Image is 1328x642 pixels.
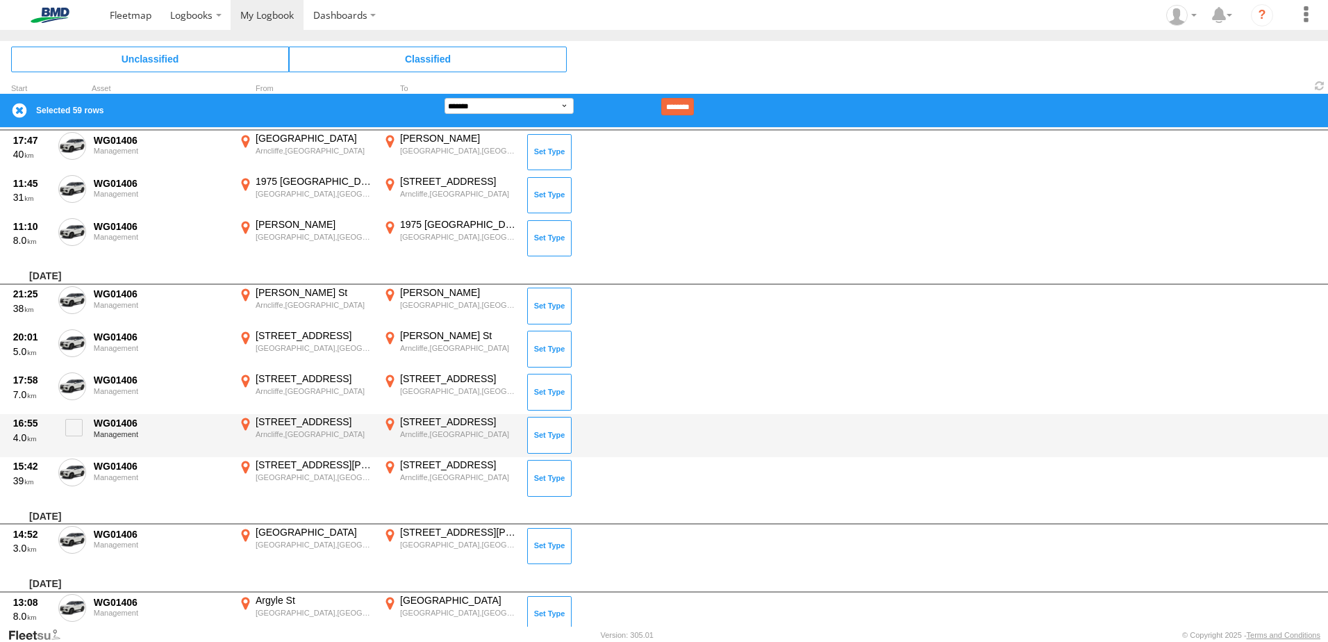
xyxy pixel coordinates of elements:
div: 20:01 [13,331,51,343]
div: Management [94,344,229,352]
div: Management [94,233,229,241]
div: [PERSON_NAME] [256,218,373,231]
div: 16:55 [13,417,51,429]
div: WG01406 [94,134,229,147]
div: 3.0 [13,542,51,554]
div: Asset [92,85,231,92]
div: Click to Sort [11,85,53,92]
div: 1975 [GEOGRAPHIC_DATA] [256,175,373,188]
button: Click to Set [527,177,572,213]
label: Click to View Event Location [381,526,520,566]
label: Click to View Event Location [236,372,375,413]
div: Arncliffe,[GEOGRAPHIC_DATA] [256,146,373,156]
div: 17:58 [13,374,51,386]
div: 40 [13,148,51,160]
div: 31 [13,191,51,204]
div: Management [94,190,229,198]
div: 14:52 [13,528,51,541]
div: WG01406 [94,417,229,429]
button: Click to Set [527,596,572,632]
div: WG01406 [94,288,229,300]
div: [GEOGRAPHIC_DATA],[GEOGRAPHIC_DATA] [400,540,517,550]
div: [GEOGRAPHIC_DATA],[GEOGRAPHIC_DATA] [400,608,517,618]
span: Click to view Unclassified Trips [11,47,289,72]
label: Click to View Event Location [381,329,520,370]
button: Click to Set [527,134,572,170]
div: 13:08 [13,596,51,609]
label: Click to View Event Location [381,218,520,258]
div: [STREET_ADDRESS] [400,372,517,385]
div: Arncliffe,[GEOGRAPHIC_DATA] [256,300,373,310]
div: Management [94,387,229,395]
label: Click to View Event Location [381,415,520,456]
div: [GEOGRAPHIC_DATA] [256,132,373,145]
div: [STREET_ADDRESS] [400,459,517,471]
div: 11:45 [13,177,51,190]
div: 4.0 [13,431,51,444]
label: Click to View Event Location [236,218,375,258]
label: Click to View Event Location [236,459,375,499]
button: Click to Set [527,331,572,367]
div: [GEOGRAPHIC_DATA],[GEOGRAPHIC_DATA] [400,386,517,396]
div: 15:42 [13,460,51,472]
div: [PERSON_NAME] St [400,329,517,342]
div: © Copyright 2025 - [1182,631,1320,639]
div: WG01406 [94,331,229,343]
div: [PERSON_NAME] [400,132,517,145]
div: [STREET_ADDRESS] [256,415,373,428]
label: Click to View Event Location [381,372,520,413]
div: Arncliffe,[GEOGRAPHIC_DATA] [400,189,517,199]
div: To [381,85,520,92]
div: 38 [13,302,51,315]
div: From [236,85,375,92]
div: Management [94,301,229,309]
i: ? [1251,4,1273,26]
button: Click to Set [527,374,572,410]
div: Management [94,473,229,481]
div: [STREET_ADDRESS][PERSON_NAME] [256,459,373,471]
div: [GEOGRAPHIC_DATA],[GEOGRAPHIC_DATA] [400,146,517,156]
label: Click to View Event Location [381,132,520,172]
button: Click to Set [527,288,572,324]
div: [GEOGRAPHIC_DATA],[GEOGRAPHIC_DATA] [256,540,373,550]
div: Arncliffe,[GEOGRAPHIC_DATA] [256,386,373,396]
a: Terms and Conditions [1247,631,1320,639]
div: 17:47 [13,134,51,147]
div: Management [94,147,229,155]
button: Click to Set [527,220,572,256]
div: [GEOGRAPHIC_DATA],[GEOGRAPHIC_DATA] [400,300,517,310]
div: [PERSON_NAME] [400,286,517,299]
img: bmd-logo.svg [14,8,86,23]
label: Click to View Event Location [381,594,520,634]
label: Click to View Event Location [381,286,520,327]
div: 39 [13,475,51,487]
div: WG01406 [94,528,229,541]
label: Click to View Event Location [236,286,375,327]
div: Management [94,430,229,438]
div: 11:10 [13,220,51,233]
div: WG01406 [94,220,229,233]
button: Click to Set [527,528,572,564]
div: [PERSON_NAME] St [256,286,373,299]
label: Click to View Event Location [236,594,375,634]
div: Version: 305.01 [601,631,654,639]
div: Argyle St [256,594,373,607]
div: [GEOGRAPHIC_DATA],[GEOGRAPHIC_DATA] [256,608,373,618]
a: Visit our Website [8,628,72,642]
div: 21:25 [13,288,51,300]
div: [GEOGRAPHIC_DATA],[GEOGRAPHIC_DATA] [256,232,373,242]
div: Ali Farhat [1161,5,1202,26]
div: Arncliffe,[GEOGRAPHIC_DATA] [400,472,517,482]
div: 8.0 [13,234,51,247]
div: [GEOGRAPHIC_DATA],[GEOGRAPHIC_DATA] [400,232,517,242]
label: Click to View Event Location [236,415,375,456]
div: [STREET_ADDRESS][PERSON_NAME] [400,526,517,538]
button: Click to Set [527,460,572,496]
div: 1975 [GEOGRAPHIC_DATA] [400,218,517,231]
div: [STREET_ADDRESS] [400,415,517,428]
div: [STREET_ADDRESS] [256,329,373,342]
div: WG01406 [94,596,229,609]
div: Management [94,541,229,549]
span: Click to view Classified Trips [289,47,567,72]
div: WG01406 [94,177,229,190]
